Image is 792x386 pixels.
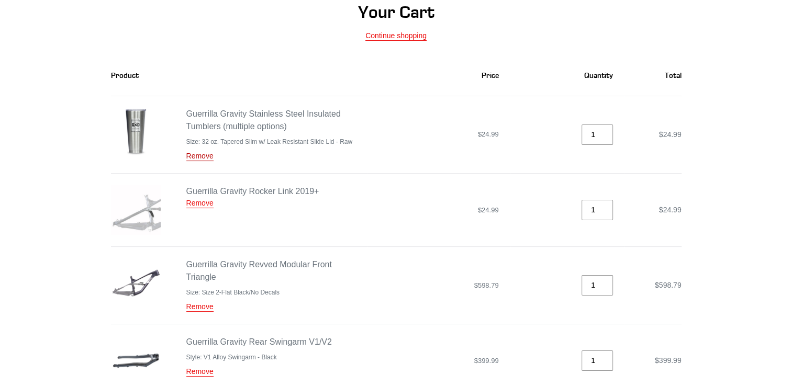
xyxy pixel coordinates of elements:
span: $24.99 [478,130,499,138]
a: Remove Guerrilla Gravity Stainless Steel Insulated Tumblers (multiple options) - 32 oz. Tapered S... [186,152,214,161]
th: Product [111,56,368,96]
th: Total [624,56,682,96]
a: Continue shopping [365,31,427,41]
li: Size: 32 oz. Tapered Slim w/ Leak Resistant Slide Lid - Raw [186,137,356,146]
li: Style: V1 Alloy Swingarm - Black [186,353,332,362]
img: Guerrilla Gravity Stainless Steel Insulated Tumblers (multiple options) [111,108,161,157]
ul: Product details [186,135,356,146]
span: $399.99 [655,356,682,365]
a: Remove Guerrilla Gravity Revved Modular Front Triangle - Size 2-Flat Black/No Decals [186,302,214,312]
a: Guerrilla Gravity Revved Modular Front Triangle [186,260,332,281]
li: Size: Size 2-Flat Black/No Decals [186,288,356,297]
img: Guerrilla Gravity Revved Modular Front Triangle [111,258,161,308]
h1: Your Cart [111,2,682,22]
a: Guerrilla Gravity Rear Swingarm V1/V2 [186,337,332,346]
span: $24.99 [659,130,682,139]
span: $598.79 [655,281,682,289]
span: $598.79 [474,281,499,289]
span: $24.99 [659,206,682,214]
a: Guerrilla Gravity Stainless Steel Insulated Tumblers (multiple options) [186,109,341,131]
span: $399.99 [474,357,499,365]
a: Remove Guerrilla Gravity Rocker Link 2019+ [186,199,214,208]
ul: Product details [186,350,332,362]
img: Guerrilla Gravity Rear Swingarm V1/V2 [111,336,161,385]
ul: Product details [186,286,356,297]
th: Price [367,56,510,96]
a: Remove Guerrilla Gravity Rear Swingarm V1/V2 - V1 Alloy Swingarm - Black [186,367,214,377]
th: Quantity [510,56,624,96]
a: Guerrilla Gravity Rocker Link 2019+ [186,187,319,196]
span: $24.99 [478,206,499,214]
